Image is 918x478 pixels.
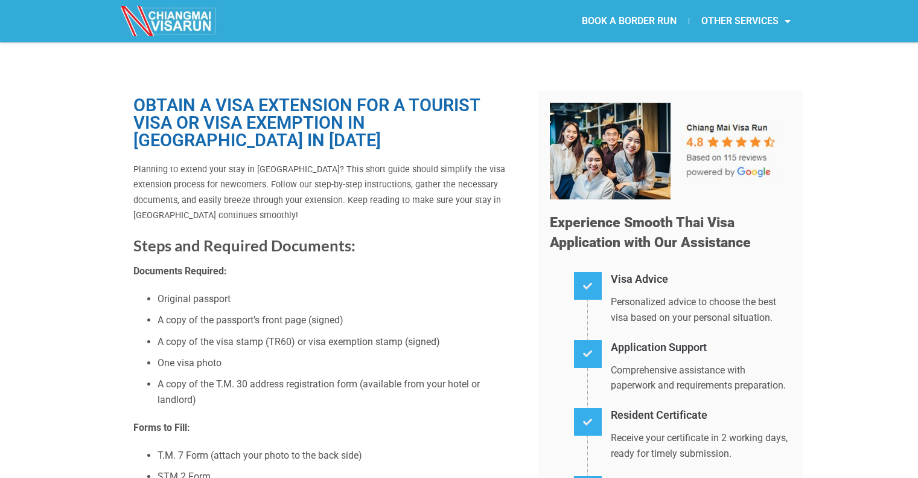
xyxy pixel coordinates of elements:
[133,164,505,221] span: Planning to extend your stay in [GEOGRAPHIC_DATA]? This short guide should simplify the visa exte...
[611,407,791,424] h4: Resident Certificate
[158,355,520,371] li: One visa photo
[158,334,520,350] li: A copy of the visa stamp (TR60) or visa exemption stamp (signed)
[611,363,791,393] p: Comprehensive assistance with paperwork and requirements preparation.
[611,271,791,288] h4: Visa Advice
[570,7,689,35] a: BOOK A BORDER RUN
[689,7,803,35] a: OTHER SERVICES
[133,422,190,433] strong: Forms to Fill:
[459,7,803,35] nav: Menu
[550,215,751,251] span: Experience Smooth Thai Visa Application with Our Assistance
[550,103,791,199] img: Our 5-star team
[611,339,791,357] h4: Application Support
[611,430,791,461] p: Receive your certificate in 2 working days, ready for timely submission.
[611,294,791,325] p: Personalized advice to choose the best visa based on your personal situation.
[158,312,520,328] li: A copy of the passport’s front page (signed)
[158,291,520,307] li: Original passport
[133,265,227,277] strong: Documents Required:
[158,376,520,407] li: A copy of the T.M. 30 address registration form (available from your hotel or landlord)
[133,236,520,256] h2: Steps and Required Documents:
[133,97,520,149] h1: Obtain a Visa Extension for a Tourist Visa or Visa Exemption in [GEOGRAPHIC_DATA] in [DATE]
[158,448,520,463] li: T.M. 7 Form (attach your photo to the back side)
